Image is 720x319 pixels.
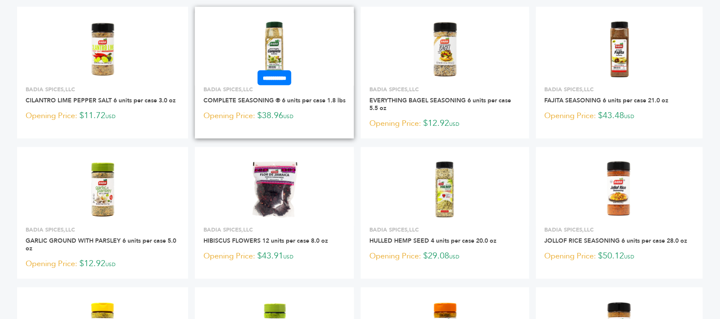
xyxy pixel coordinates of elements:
img: HIBISCUS FLOWERS 12 units per case 8.0 oz [244,159,306,220]
p: $50.12 [545,250,694,263]
p: $38.96 [203,110,345,122]
a: JOLLOF RICE SEASONING 6 units per case 28.0 oz [545,237,688,245]
p: $11.72 [26,110,180,122]
span: Opening Price: [203,110,255,122]
p: BADIA SPICES,LLC [369,226,520,234]
span: USD [624,113,635,120]
p: BADIA SPICES,LLC [369,86,520,93]
span: Opening Price: [203,250,255,262]
a: COMPLETE SEASONING ® 6 units per case 1.8 lbs [203,96,345,104]
p: $12.92 [369,117,520,130]
span: USD [105,261,116,268]
a: GARLIC GROUND WITH PARSLEY 6 units per case 5.0 oz [26,237,176,252]
a: HIBISCUS FLOWERS 12 units per case 8.0 oz [203,237,328,245]
img: FAJITA SEASONING 6 units per case 21.0 oz [589,18,650,80]
span: Opening Price: [545,110,596,122]
p: BADIA SPICES,LLC [203,226,345,234]
span: USD [449,253,459,260]
span: USD [283,113,293,120]
span: USD [449,121,459,128]
p: BADIA SPICES,LLC [26,86,180,93]
p: BADIA SPICES,LLC [26,226,180,234]
p: $29.08 [369,250,520,263]
span: Opening Price: [369,250,421,262]
img: CILANTRO LIME PEPPER SALT 6 units per case 3.0 oz [72,18,134,80]
a: EVERYTHING BAGEL SEASONING 6 units per case 5.5 oz [369,96,511,112]
span: Opening Price: [545,250,596,262]
span: Opening Price: [26,110,77,122]
p: $12.92 [26,258,180,270]
img: EVERYTHING BAGEL SEASONING 6 units per case 5.5 oz [414,18,476,80]
span: USD [624,253,635,260]
img: HULLED HEMP SEED 4 units per case 20.0 oz [414,159,476,220]
a: FAJITA SEASONING 6 units per case 21.0 oz [545,96,669,104]
img: JOLLOF RICE SEASONING 6 units per case 28.0 oz [589,159,650,220]
span: Opening Price: [369,118,421,129]
span: USD [105,113,116,120]
span: Opening Price: [26,258,77,270]
a: CILANTRO LIME PEPPER SALT 6 units per case 3.0 oz [26,96,176,104]
p: BADIA SPICES,LLC [545,226,694,234]
p: $43.48 [545,110,694,122]
a: HULLED HEMP SEED 4 units per case 20.0 oz [369,237,496,245]
img: GARLIC GROUND WITH PARSLEY 6 units per case 5.0 oz [72,159,134,220]
p: $43.91 [203,250,345,263]
p: BADIA SPICES,LLC [203,86,345,93]
span: USD [283,253,293,260]
p: BADIA SPICES,LLC [545,86,694,93]
img: COMPLETE SEASONING ® 6 units per case 1.8 lbs [244,18,306,80]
